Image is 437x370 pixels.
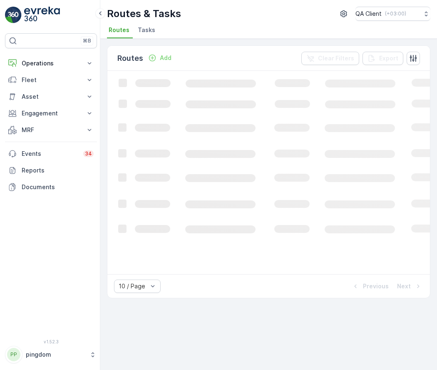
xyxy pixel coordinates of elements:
button: Next [396,281,423,291]
span: Tasks [138,26,155,34]
button: Engagement [5,105,97,122]
p: Clear Filters [318,54,354,62]
span: v 1.52.3 [5,339,97,344]
p: ( +03:00 ) [385,10,406,17]
p: 34 [85,150,92,157]
p: Reports [22,166,94,175]
button: Fleet [5,72,97,88]
p: Documents [22,183,94,191]
p: QA Client [355,10,382,18]
button: Export [363,52,403,65]
p: Asset [22,92,80,101]
p: pingdom [26,350,85,359]
div: PP [7,348,20,361]
a: Documents [5,179,97,195]
button: Asset [5,88,97,105]
button: Previous [350,281,390,291]
button: Operations [5,55,97,72]
span: Routes [109,26,129,34]
p: Routes & Tasks [107,7,181,20]
p: ⌘B [83,37,91,44]
button: Add [145,53,175,63]
p: Events [22,150,78,158]
p: Export [379,54,398,62]
button: MRF [5,122,97,138]
p: MRF [22,126,80,134]
img: logo_light-DOdMpM7g.png [24,7,60,23]
p: Next [397,282,411,290]
img: logo [5,7,22,23]
p: Add [160,54,171,62]
button: QA Client(+03:00) [355,7,430,21]
p: Routes [117,52,143,64]
a: Reports [5,162,97,179]
a: Events34 [5,145,97,162]
p: Fleet [22,76,80,84]
p: Previous [363,282,389,290]
p: Engagement [22,109,80,117]
p: Operations [22,59,80,67]
button: Clear Filters [301,52,359,65]
button: PPpingdom [5,346,97,363]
